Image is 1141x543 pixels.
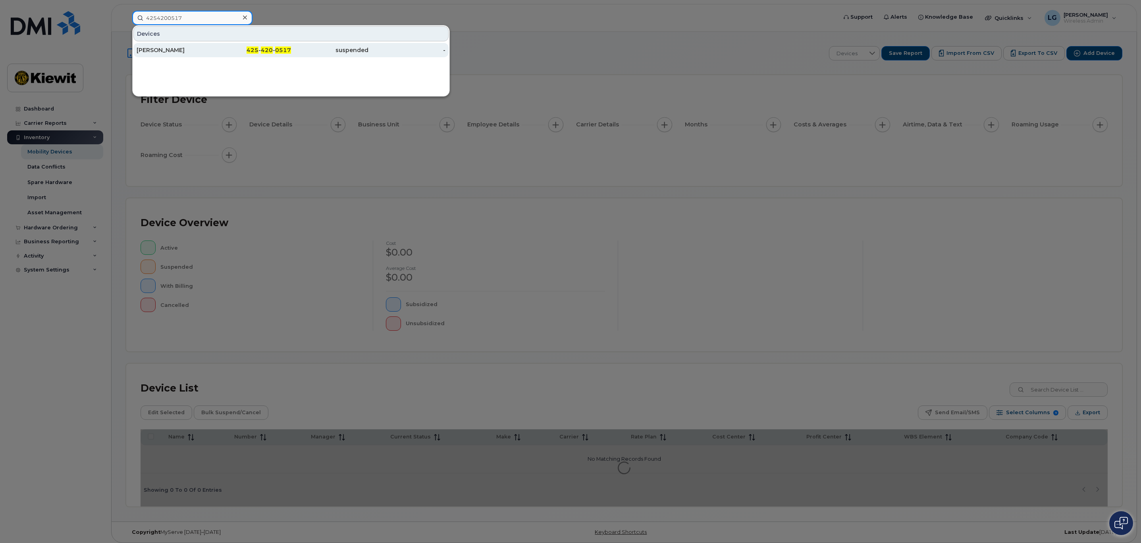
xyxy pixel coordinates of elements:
div: - - [214,46,291,54]
div: - [368,46,446,54]
span: 0517 [275,47,291,54]
span: 420 [261,47,273,54]
div: [PERSON_NAME] [137,46,214,54]
img: Open chat [1114,517,1128,529]
span: 425 [247,47,258,54]
a: [PERSON_NAME]425-420-0517suspended- [133,43,449,57]
div: Devices [133,26,449,41]
div: suspended [291,46,368,54]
